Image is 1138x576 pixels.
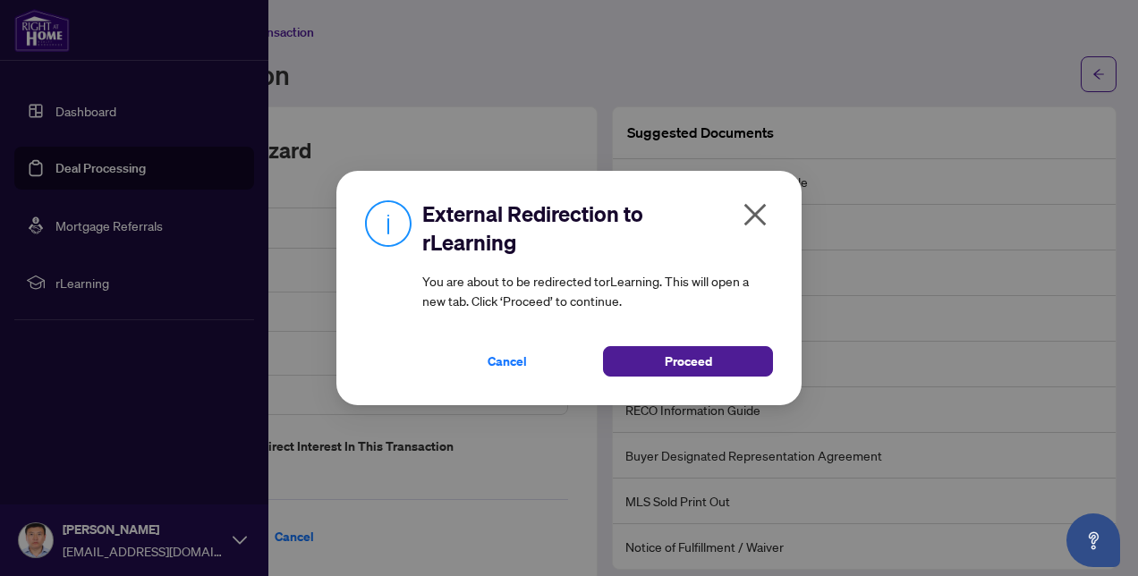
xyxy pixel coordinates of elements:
div: You are about to be redirected to rLearning . This will open a new tab. Click ‘Proceed’ to continue. [422,199,773,377]
button: Open asap [1066,513,1120,567]
button: Cancel [422,346,592,377]
span: Cancel [488,347,527,376]
button: Proceed [603,346,773,377]
span: Proceed [665,347,712,376]
span: close [741,200,769,229]
h2: External Redirection to rLearning [422,199,773,257]
img: Info Icon [365,199,412,247]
